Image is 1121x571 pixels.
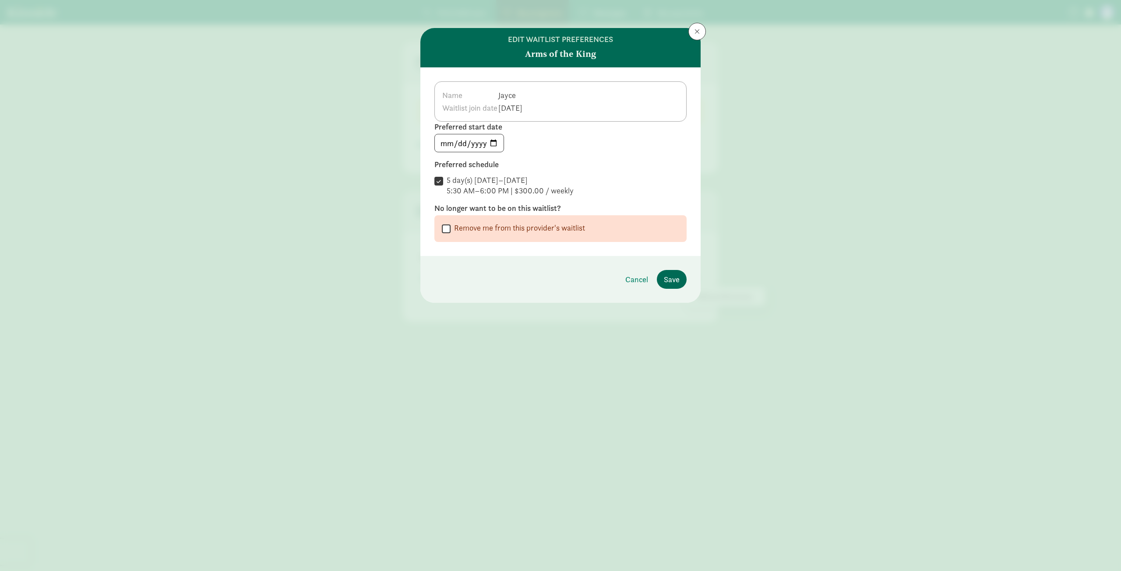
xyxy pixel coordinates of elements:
td: [DATE] [498,102,528,114]
th: Name [442,89,498,102]
strong: Arms of the King [525,47,596,60]
h6: edit waitlist preferences [508,35,613,44]
span: Cancel [625,273,648,285]
label: Remove me from this provider's waitlist [451,223,585,233]
label: No longer want to be on this waitlist? [434,203,687,214]
td: Jayce [498,89,528,102]
span: Save [664,273,680,285]
button: Cancel [618,270,655,289]
div: 5:30 AM–6:00 PM | $300.00 / weekly [447,186,574,196]
div: 5 day(s) [DATE]–[DATE] [447,175,574,186]
label: Preferred start date [434,122,687,132]
button: Save [657,270,687,289]
label: Preferred schedule [434,159,687,170]
th: Waitlist join date [442,102,498,114]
